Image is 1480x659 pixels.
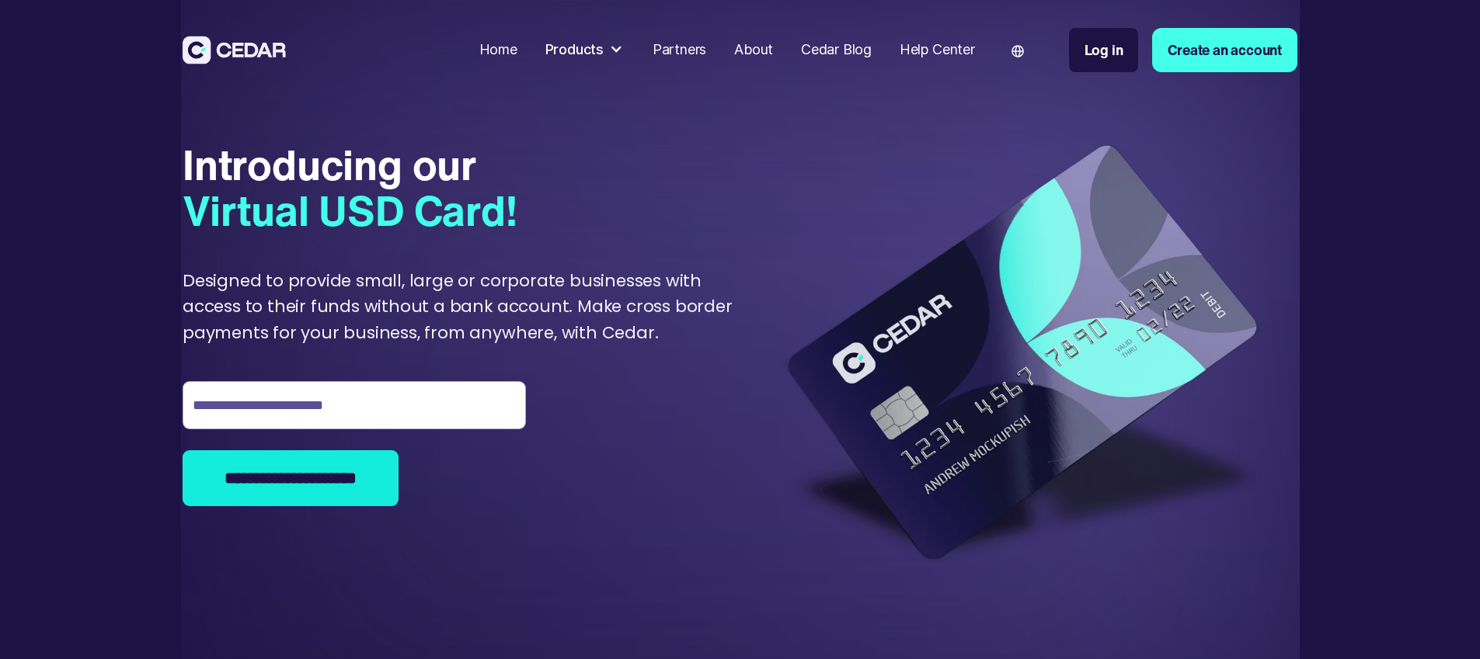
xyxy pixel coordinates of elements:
[653,40,706,61] div: Partners
[801,40,872,61] div: Cedar Blog
[727,32,780,68] a: About
[545,40,604,61] div: Products
[646,32,713,68] a: Partners
[1085,40,1123,61] div: Log in
[472,32,524,68] a: Home
[183,268,734,346] div: Designed to provide small, large or corporate businesses with access to their funds without a ban...
[734,40,773,61] div: About
[538,33,632,68] div: Products
[794,32,879,68] a: Cedar Blog
[183,381,526,506] form: Join the waiting list
[1152,28,1297,72] a: Create an account
[183,141,517,233] div: Introducing our
[183,179,517,241] span: Virtual USD Card!
[479,40,517,61] div: Home
[900,40,975,61] div: Help Center
[893,32,982,68] a: Help Center
[1069,28,1139,72] a: Log in
[1012,45,1024,57] img: world icon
